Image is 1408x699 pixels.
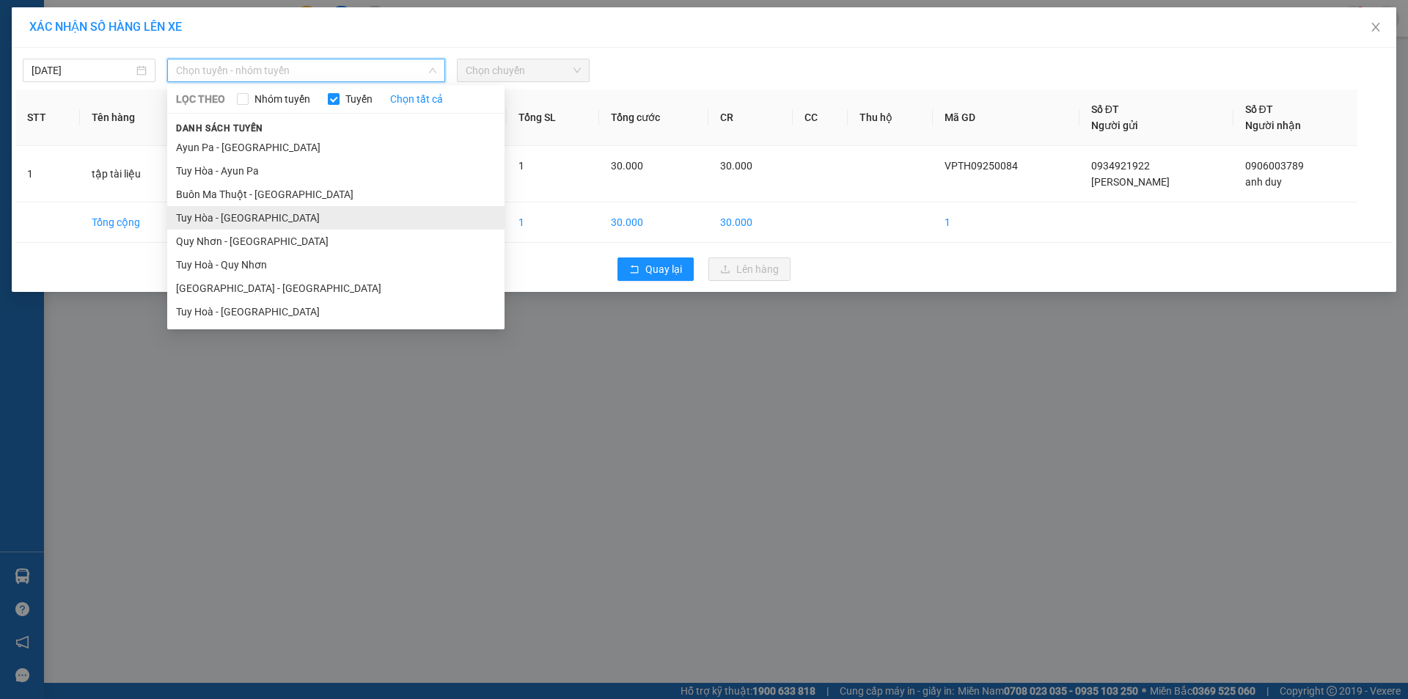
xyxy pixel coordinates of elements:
[1370,21,1382,33] span: close
[466,59,581,81] span: Chọn chuyến
[848,89,933,146] th: Thu hộ
[15,146,80,202] td: 1
[167,230,505,253] li: Quy Nhơn - [GEOGRAPHIC_DATA]
[1355,7,1396,48] button: Close
[708,257,791,281] button: uploadLên hàng
[629,264,639,276] span: rollback
[617,257,694,281] button: rollbackQuay lại
[720,160,752,172] span: 30.000
[249,91,316,107] span: Nhóm tuyến
[176,59,436,81] span: Chọn tuyến - nhóm tuyến
[708,89,793,146] th: CR
[101,98,111,108] span: environment
[1091,103,1119,115] span: Số ĐT
[1245,160,1304,172] span: 0906003789
[32,62,133,78] input: 11/09/2025
[80,202,189,243] td: Tổng cộng
[599,89,708,146] th: Tổng cước
[167,159,505,183] li: Tuy Hòa - Ayun Pa
[793,89,848,146] th: CC
[7,7,213,35] li: BB Limousine
[167,253,505,277] li: Tuy Hoà - Quy Nhơn
[167,183,505,206] li: Buôn Ma Thuột - [GEOGRAPHIC_DATA]
[507,89,598,146] th: Tổng SL
[167,206,505,230] li: Tuy Hòa - [GEOGRAPHIC_DATA]
[1091,160,1150,172] span: 0934921922
[80,146,189,202] td: tập tài liệu
[428,66,437,75] span: down
[507,202,598,243] td: 1
[611,160,643,172] span: 30.000
[645,261,682,277] span: Quay lại
[708,202,793,243] td: 30.000
[933,89,1079,146] th: Mã GD
[167,122,272,135] span: Danh sách tuyến
[1091,120,1138,131] span: Người gửi
[599,202,708,243] td: 30.000
[80,89,189,146] th: Tên hàng
[945,160,1018,172] span: VPTH09250084
[15,89,80,146] th: STT
[518,160,524,172] span: 1
[167,136,505,159] li: Ayun Pa - [GEOGRAPHIC_DATA]
[7,62,101,111] li: VP VP [GEOGRAPHIC_DATA]
[340,91,378,107] span: Tuyến
[1245,103,1273,115] span: Số ĐT
[176,91,225,107] span: LỌC THEO
[101,62,195,95] li: VP VP Buôn Ma Thuột
[1245,120,1301,131] span: Người nhận
[29,20,182,34] span: XÁC NHẬN SỐ HÀNG LÊN XE
[390,91,443,107] a: Chọn tất cả
[167,277,505,300] li: [GEOGRAPHIC_DATA] - [GEOGRAPHIC_DATA]
[1245,176,1282,188] span: anh duy
[167,300,505,323] li: Tuy Hoà - [GEOGRAPHIC_DATA]
[933,202,1079,243] td: 1
[1091,176,1170,188] span: [PERSON_NAME]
